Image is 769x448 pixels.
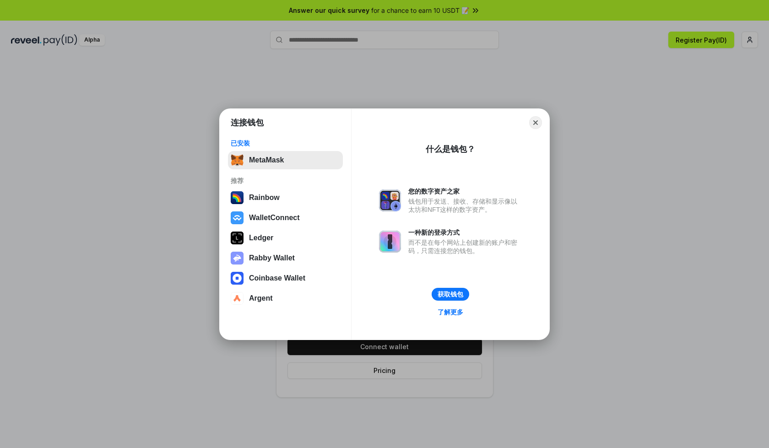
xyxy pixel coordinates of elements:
[231,117,264,128] h1: 连接钱包
[231,232,244,244] img: svg+xml,%3Csvg%20xmlns%3D%22http%3A%2F%2Fwww.w3.org%2F2000%2Fsvg%22%20width%3D%2228%22%20height%3...
[228,189,343,207] button: Rainbow
[228,249,343,267] button: Rabby Wallet
[231,139,340,147] div: 已安装
[231,177,340,185] div: 推荐
[432,288,469,301] button: 获取钱包
[231,272,244,285] img: svg+xml,%3Csvg%20width%3D%2228%22%20height%3D%2228%22%20viewBox%3D%220%200%2028%2028%22%20fill%3D...
[408,238,522,255] div: 而不是在每个网站上创建新的账户和密码，只需连接您的钱包。
[231,252,244,264] img: svg+xml,%3Csvg%20xmlns%3D%22http%3A%2F%2Fwww.w3.org%2F2000%2Fsvg%22%20fill%3D%22none%22%20viewBox...
[228,269,343,287] button: Coinbase Wallet
[249,274,305,282] div: Coinbase Wallet
[231,292,244,305] img: svg+xml,%3Csvg%20width%3D%2228%22%20height%3D%2228%22%20viewBox%3D%220%200%2028%2028%22%20fill%3D...
[408,187,522,195] div: 您的数字资产之家
[231,191,244,204] img: svg+xml,%3Csvg%20width%3D%22120%22%20height%3D%22120%22%20viewBox%3D%220%200%20120%20120%22%20fil...
[432,306,469,318] a: 了解更多
[228,229,343,247] button: Ledger
[529,116,542,129] button: Close
[249,254,295,262] div: Rabby Wallet
[426,144,475,155] div: 什么是钱包？
[231,154,244,167] img: svg+xml,%3Csvg%20fill%3D%22none%22%20height%3D%2233%22%20viewBox%3D%220%200%2035%2033%22%20width%...
[231,211,244,224] img: svg+xml,%3Csvg%20width%3D%2228%22%20height%3D%2228%22%20viewBox%3D%220%200%2028%2028%22%20fill%3D...
[249,214,300,222] div: WalletConnect
[249,156,284,164] div: MetaMask
[228,209,343,227] button: WalletConnect
[408,197,522,214] div: 钱包用于发送、接收、存储和显示像以太坊和NFT这样的数字资产。
[228,289,343,308] button: Argent
[379,231,401,253] img: svg+xml,%3Csvg%20xmlns%3D%22http%3A%2F%2Fwww.w3.org%2F2000%2Fsvg%22%20fill%3D%22none%22%20viewBox...
[249,294,273,302] div: Argent
[379,189,401,211] img: svg+xml,%3Csvg%20xmlns%3D%22http%3A%2F%2Fwww.w3.org%2F2000%2Fsvg%22%20fill%3D%22none%22%20viewBox...
[228,151,343,169] button: MetaMask
[438,308,463,316] div: 了解更多
[249,234,273,242] div: Ledger
[438,290,463,298] div: 获取钱包
[408,228,522,237] div: 一种新的登录方式
[249,194,280,202] div: Rainbow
